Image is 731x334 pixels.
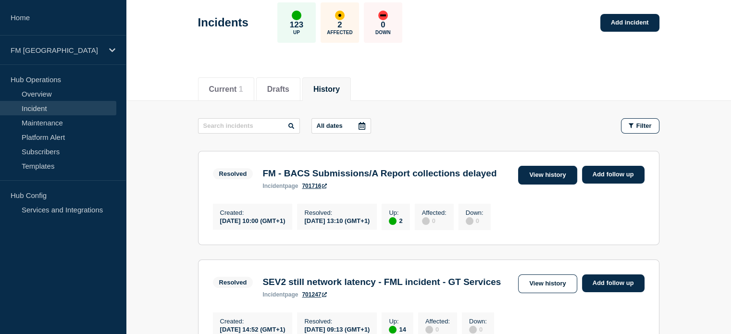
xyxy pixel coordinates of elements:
p: 2 [337,20,342,30]
div: 0 [466,216,483,225]
div: up [389,326,396,334]
a: View history [518,274,577,293]
a: Add follow up [582,166,644,184]
p: All dates [317,122,343,129]
a: View history [518,166,577,185]
div: 0 [425,325,450,334]
button: All dates [311,118,371,134]
div: up [389,217,396,225]
button: Drafts [267,85,289,94]
div: disabled [466,217,473,225]
div: [DATE] 13:10 (GMT+1) [304,216,370,224]
div: disabled [425,326,433,334]
span: incident [262,291,285,298]
p: 0 [381,20,385,30]
div: up [292,11,301,20]
p: Affected : [425,318,450,325]
div: affected [335,11,345,20]
div: [DATE] 10:00 (GMT+1) [220,216,285,224]
button: History [313,85,340,94]
p: Created : [220,318,285,325]
div: disabled [422,217,430,225]
p: FM [GEOGRAPHIC_DATA] [11,46,103,54]
p: Resolved : [304,318,370,325]
div: 0 [469,325,487,334]
p: Up : [389,318,406,325]
div: disabled [469,326,477,334]
a: 701716 [302,183,327,189]
a: Add follow up [582,274,644,292]
div: 14 [389,325,406,334]
h3: FM - BACS Submissions/A Report collections delayed [262,168,496,179]
p: Down [375,30,391,35]
h1: Incidents [198,16,248,29]
div: [DATE] 09:13 (GMT+1) [304,325,370,333]
span: Filter [636,122,652,129]
p: Down : [469,318,487,325]
span: incident [262,183,285,189]
p: 123 [290,20,303,30]
p: Up [293,30,300,35]
input: Search incidents [198,118,300,134]
p: Affected [327,30,352,35]
span: Resolved [213,277,253,288]
a: Add incident [600,14,659,32]
h3: SEV2 still network latency - FML incident - GT Services [262,277,501,287]
p: Created : [220,209,285,216]
button: Filter [621,118,659,134]
p: Up : [389,209,402,216]
div: 0 [422,216,446,225]
div: down [378,11,388,20]
span: 1 [239,85,243,93]
p: Down : [466,209,483,216]
a: 701247 [302,291,327,298]
p: page [262,291,298,298]
p: Affected : [422,209,446,216]
div: 2 [389,216,402,225]
button: Current 1 [209,85,243,94]
p: page [262,183,298,189]
div: [DATE] 14:52 (GMT+1) [220,325,285,333]
span: Resolved [213,168,253,179]
p: Resolved : [304,209,370,216]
